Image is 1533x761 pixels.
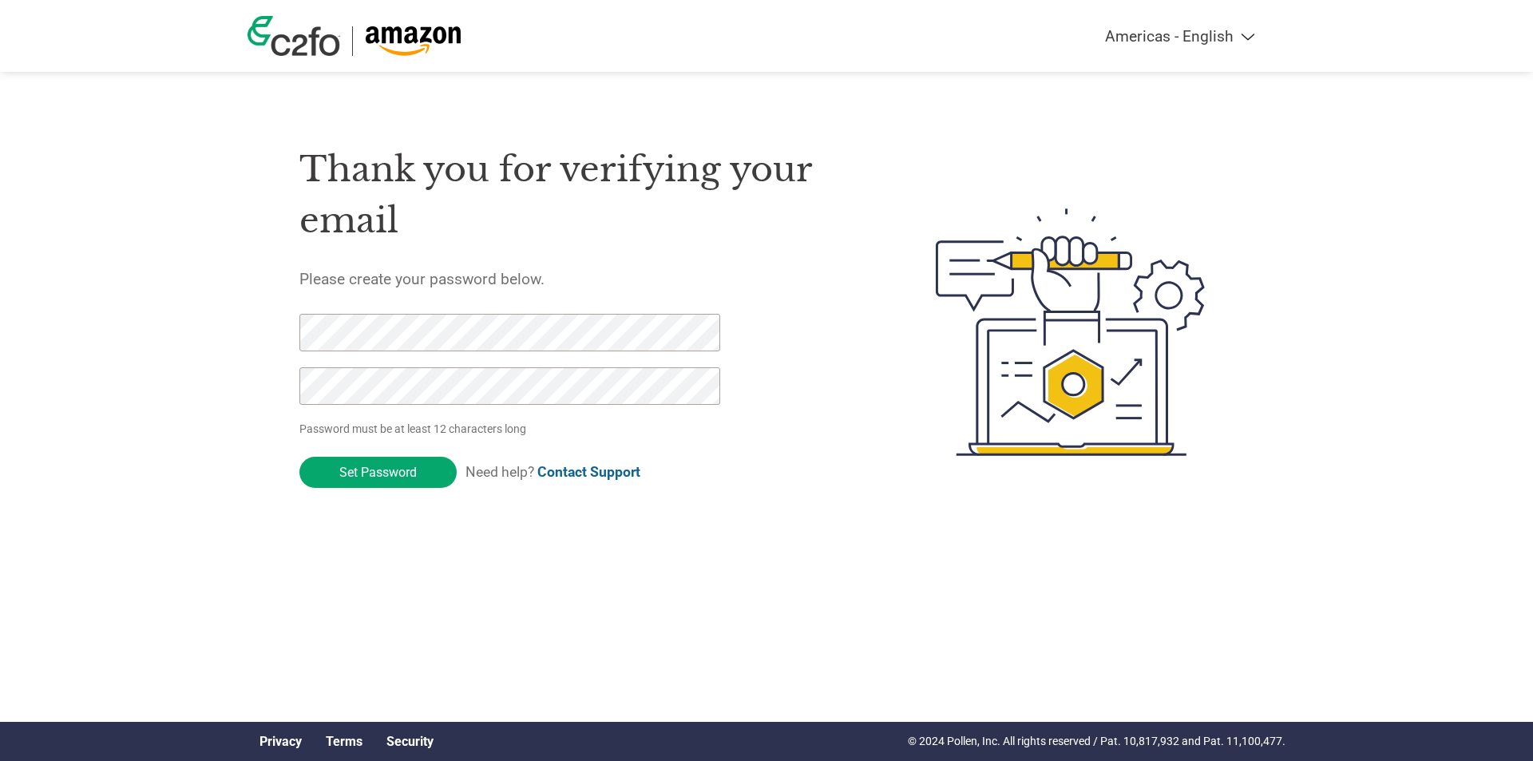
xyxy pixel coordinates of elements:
a: Security [386,734,434,749]
img: create-password [907,121,1234,544]
img: c2fo logo [248,16,340,56]
h5: Please create your password below. [299,270,860,288]
input: Set Password [299,457,457,488]
span: Need help? [465,464,640,480]
h1: Thank you for verifying your email [299,144,860,247]
img: Amazon [365,26,461,56]
a: Terms [326,734,362,749]
a: Contact Support [537,464,640,480]
p: © 2024 Pollen, Inc. All rights reserved / Pat. 10,817,932 and Pat. 11,100,477. [908,733,1285,750]
a: Privacy [259,734,302,749]
p: Password must be at least 12 characters long [299,421,726,438]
